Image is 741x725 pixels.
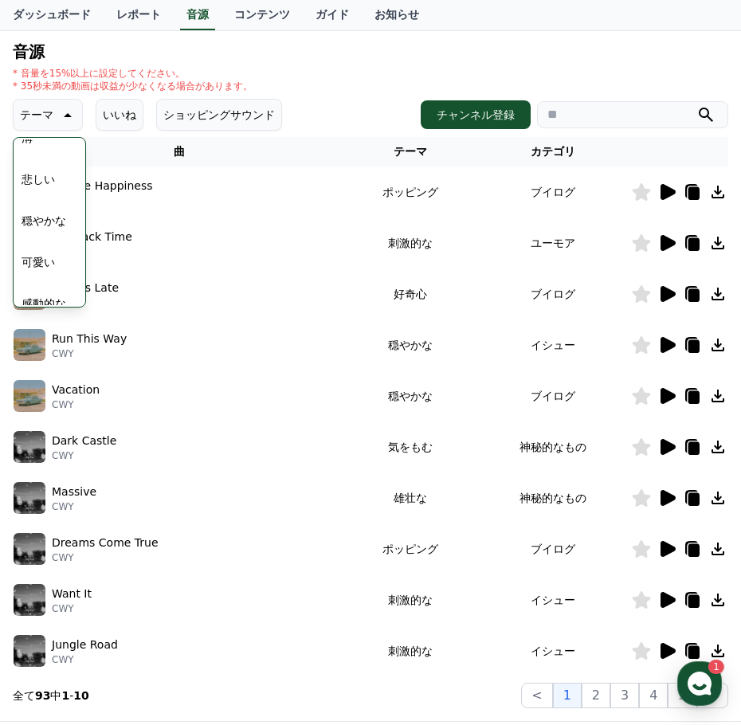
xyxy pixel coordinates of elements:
[13,67,253,80] p: * 音量を15%以上に設定してください。
[52,535,159,551] p: Dreams Come True
[582,683,610,708] button: 2
[13,99,83,131] button: テーマ
[476,574,631,625] td: イシュー
[476,523,631,574] td: ブイログ
[52,331,127,347] p: Run This Way
[14,533,45,565] img: music
[162,504,167,517] span: 1
[345,319,476,370] td: 穏やかな
[476,137,631,167] th: カテゴリ
[476,217,631,268] td: ユーモア
[476,370,631,421] td: ブイログ
[345,370,476,421] td: 穏やかな
[345,217,476,268] td: 刺激的な
[156,99,282,131] button: ショッピングサウンド
[476,472,631,523] td: 神秘的なもの
[5,505,105,545] a: Home
[52,245,132,258] p: CWY
[476,167,631,217] td: ブイログ
[20,104,53,126] p: テーマ
[52,551,159,564] p: CWY
[14,431,45,463] img: music
[13,43,728,61] h4: 音源
[52,194,153,207] p: CWY
[345,472,476,523] td: 雄壮な
[13,137,345,167] th: 曲
[206,505,306,545] a: Settings
[236,529,275,542] span: Settings
[15,203,73,238] button: 穏やかな
[52,637,118,653] p: Jungle Road
[345,625,476,676] td: 刺激的な
[639,683,668,708] button: 4
[96,99,143,131] button: いいね
[132,530,179,543] span: Messages
[52,347,127,360] p: CWY
[476,268,631,319] td: ブイログ
[15,245,61,280] button: 可愛い
[52,653,118,666] p: CWY
[476,319,631,370] td: イシュー
[345,167,476,217] td: ポッピング
[14,584,45,616] img: music
[13,688,89,703] p: 全て 中 -
[521,683,552,708] button: <
[52,602,92,615] p: CWY
[610,683,639,708] button: 3
[553,683,582,708] button: 1
[52,229,132,245] p: Cat Rack Time
[52,433,116,449] p: Dark Castle
[14,380,45,412] img: music
[345,574,476,625] td: 刺激的な
[476,625,631,676] td: イシュー
[41,529,69,542] span: Home
[52,500,96,513] p: CWY
[476,421,631,472] td: 神秘的なもの
[345,421,476,472] td: 気をもむ
[345,268,476,319] td: 好奇心
[35,689,50,702] strong: 93
[345,137,476,167] th: テーマ
[61,689,69,702] strong: 1
[52,484,96,500] p: Massive
[52,178,153,194] p: A Little Happiness
[73,689,88,702] strong: 10
[15,286,73,321] button: 感動的な
[345,523,476,574] td: ポッピング
[421,100,531,129] button: チャンネル登録
[105,505,206,545] a: 1Messages
[14,329,45,361] img: music
[668,683,696,708] button: 5
[52,398,100,411] p: CWY
[52,586,92,602] p: Want It
[52,382,100,398] p: Vacation
[15,162,61,197] button: 悲しい
[14,482,45,514] img: music
[52,449,116,462] p: CWY
[14,635,45,667] img: music
[13,80,253,92] p: * 35秒未満の動画は収益が少なくなる場合があります。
